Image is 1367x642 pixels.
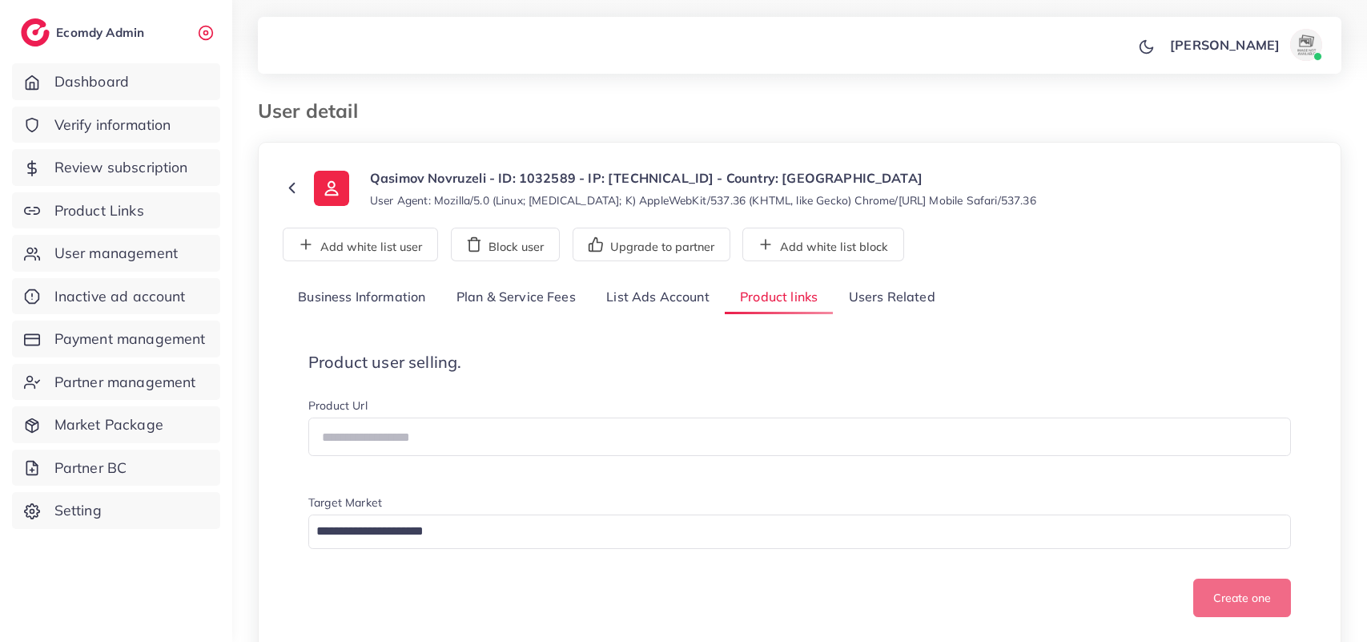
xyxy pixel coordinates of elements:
[12,450,220,487] a: Partner BC
[12,364,220,401] a: Partner management
[742,228,904,261] button: Add white list block
[54,329,206,349] span: Payment management
[308,495,382,511] label: Target Market
[21,18,50,46] img: logo
[591,281,725,315] a: List Ads Account
[21,18,148,46] a: logoEcomdy Admin
[12,192,220,229] a: Product Links
[308,398,368,414] label: Product Url
[12,278,220,315] a: Inactive ad account
[54,200,144,221] span: Product Links
[12,149,220,186] a: Review subscription
[12,235,220,272] a: User management
[370,192,1036,208] small: User Agent: Mozilla/5.0 (Linux; [MEDICAL_DATA]; K) AppleWebKit/537.36 (KHTML, like Gecko) Chrome/...
[54,115,171,135] span: Verify information
[441,281,591,315] a: Plan & Service Fees
[283,228,438,261] button: Add white list user
[56,25,148,40] h2: Ecomdy Admin
[573,228,730,261] button: Upgrade to partner
[833,281,950,315] a: Users Related
[54,157,188,178] span: Review subscription
[12,107,220,143] a: Verify information
[258,99,371,123] h3: User detail
[1170,35,1280,55] p: [PERSON_NAME]
[1193,579,1291,617] button: Create one
[451,228,560,261] button: Block user
[308,353,1291,372] h4: Product user selling.
[1161,29,1329,61] a: [PERSON_NAME]avatar
[54,458,127,478] span: Partner BC
[314,171,349,206] img: ic-user-info.36bf1079.svg
[54,372,196,393] span: Partner management
[12,321,220,357] a: Payment management
[54,500,102,521] span: Setting
[370,168,1036,188] p: Qasimov Novruzeli - ID: 1032589 - IP: [TECHNICAL_ID] - Country: [GEOGRAPHIC_DATA]
[54,286,186,307] span: Inactive ad account
[283,281,441,315] a: Business Information
[12,406,220,443] a: Market Package
[12,492,220,529] a: Setting
[308,515,1291,549] div: Search for option
[54,243,178,264] span: User management
[54,414,163,435] span: Market Package
[54,71,129,92] span: Dashboard
[725,281,833,315] a: Product links
[1290,29,1322,61] img: avatar
[12,63,220,100] a: Dashboard
[311,519,1270,544] input: Search for option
